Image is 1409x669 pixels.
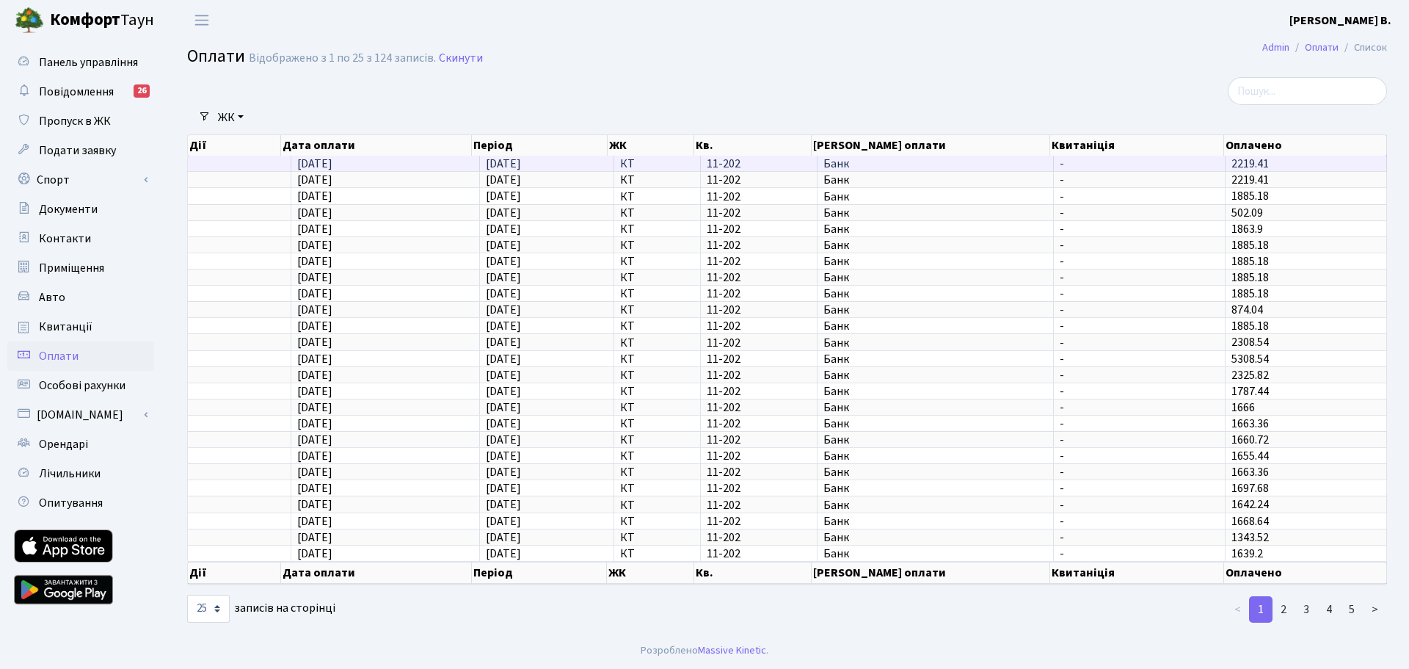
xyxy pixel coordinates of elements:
[620,158,694,170] span: КТ
[707,466,811,478] span: 11-202
[1060,272,1220,283] span: -
[297,172,332,188] span: [DATE]
[297,546,332,562] span: [DATE]
[486,432,521,448] span: [DATE]
[620,239,694,251] span: КТ
[707,288,811,300] span: 11-202
[620,304,694,316] span: КТ
[39,319,92,335] span: Квитанції
[823,174,1047,186] span: Банк
[486,513,521,529] span: [DATE]
[620,516,694,527] span: КТ
[486,302,521,318] span: [DATE]
[7,488,154,518] a: Опитування
[486,172,521,188] span: [DATE]
[1231,335,1269,351] span: 2308.54
[707,418,811,430] span: 11-202
[823,369,1047,381] span: Банк
[1305,40,1339,55] a: Оплати
[486,464,521,480] span: [DATE]
[297,221,332,237] span: [DATE]
[486,335,521,351] span: [DATE]
[1060,418,1220,430] span: -
[1272,596,1295,623] a: 2
[39,142,116,159] span: Подати заявку
[1231,546,1263,562] span: 1639.2
[1231,529,1269,546] span: 1343.52
[707,320,811,332] span: 11-202
[823,207,1047,219] span: Банк
[1231,253,1269,270] span: 1885.18
[1060,304,1220,316] span: -
[1231,156,1269,172] span: 2219.41
[1050,135,1224,156] th: Квитаніція
[297,335,332,351] span: [DATE]
[620,174,694,186] span: КТ
[620,386,694,397] span: КТ
[297,253,332,270] span: [DATE]
[297,480,332,496] span: [DATE]
[707,223,811,235] span: 11-202
[249,51,436,65] div: Відображено з 1 по 25 з 124 записів.
[1231,270,1269,286] span: 1885.18
[1060,288,1220,300] span: -
[297,205,332,221] span: [DATE]
[486,205,521,221] span: [DATE]
[607,562,694,584] th: ЖК
[1262,40,1289,55] a: Admin
[7,459,154,488] a: Лічильники
[1231,416,1269,432] span: 1663.36
[486,367,521,383] span: [DATE]
[7,283,154,312] a: Авто
[1228,77,1387,105] input: Пошук...
[486,237,521,253] span: [DATE]
[1060,434,1220,446] span: -
[823,353,1047,365] span: Банк
[297,383,332,399] span: [DATE]
[707,207,811,219] span: 11-202
[486,253,521,270] span: [DATE]
[823,450,1047,462] span: Банк
[7,106,154,136] a: Пропуск в ЖК
[823,466,1047,478] span: Банк
[823,239,1047,251] span: Банк
[1240,32,1409,63] nav: breadcrumb
[1060,402,1220,413] span: -
[297,399,332,416] span: [DATE]
[823,548,1047,560] span: Банк
[1050,562,1224,584] th: Квитаніція
[620,288,694,300] span: КТ
[1231,237,1269,253] span: 1885.18
[1289,12,1391,29] a: [PERSON_NAME] В.
[1339,40,1387,56] li: Список
[486,416,521,432] span: [DATE]
[823,418,1047,430] span: Банк
[620,369,694,381] span: КТ
[1224,562,1387,584] th: Оплачено
[620,256,694,267] span: КТ
[1060,174,1220,186] span: -
[183,8,220,32] button: Переключити навігацію
[7,136,154,165] a: Подати заявку
[1231,351,1269,367] span: 5308.54
[15,6,44,35] img: logo.png
[707,272,811,283] span: 11-202
[1249,596,1273,623] a: 1
[1340,596,1364,623] a: 5
[707,174,811,186] span: 11-202
[1363,596,1387,623] a: >
[188,135,281,156] th: Дії
[620,532,694,543] span: КТ
[812,562,1050,584] th: [PERSON_NAME] оплати
[39,84,114,100] span: Повідомлення
[486,189,521,205] span: [DATE]
[620,548,694,560] span: КТ
[472,562,608,584] th: Період
[187,595,230,623] select: записів на сторінці
[620,418,694,430] span: КТ
[50,8,154,33] span: Таун
[823,434,1047,446] span: Банк
[707,516,811,527] span: 11-202
[694,562,812,584] th: Кв.
[620,402,694,413] span: КТ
